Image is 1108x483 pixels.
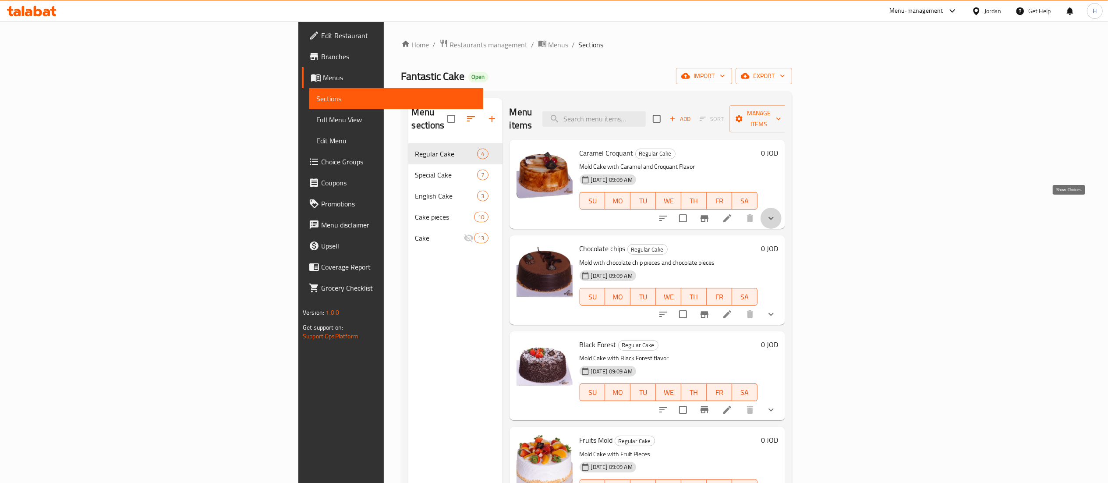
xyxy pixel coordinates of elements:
[478,150,488,158] span: 4
[408,185,503,206] div: English Cake3
[408,206,503,227] div: Cake pieces10
[736,195,754,207] span: SA
[683,71,725,82] span: import
[766,405,776,415] svg: Show Choices
[609,195,627,207] span: MO
[517,242,573,298] img: Chocolate chips
[477,170,488,180] div: items
[584,291,602,303] span: SU
[321,51,476,62] span: Branches
[615,436,655,446] div: Regular Cake
[415,149,478,159] span: Regular Cake
[1093,6,1097,16] span: H
[685,386,703,399] span: TH
[628,245,667,255] span: Regular Cake
[442,110,460,128] span: Select all sections
[460,108,481,129] span: Sort sections
[415,191,478,201] div: English Cake
[302,172,483,193] a: Coupons
[302,235,483,256] a: Upsell
[302,193,483,214] a: Promotions
[609,386,627,399] span: MO
[740,399,761,420] button: delete
[302,256,483,277] a: Coverage Report
[542,111,646,127] input: search
[302,277,483,298] a: Grocery Checklist
[580,146,634,160] span: Caramel Croquant
[634,386,652,399] span: TU
[674,401,692,419] span: Select to update
[588,367,636,376] span: [DATE] 09:09 AM
[618,340,658,351] div: Regular Cake
[316,93,476,104] span: Sections
[694,208,715,229] button: Branch-specific-item
[321,241,476,251] span: Upsell
[707,384,732,401] button: FR
[630,192,656,210] button: TU
[584,386,602,399] span: SU
[634,291,652,303] span: TU
[588,176,636,184] span: [DATE] 09:09 AM
[549,39,569,50] span: Menus
[321,30,476,41] span: Edit Restaurant
[580,192,605,210] button: SU
[303,322,343,333] span: Get support on:
[517,147,573,203] img: Caramel Croquant
[478,171,488,179] span: 7
[309,109,483,130] a: Full Menu View
[630,288,656,305] button: TU
[302,214,483,235] a: Menu disclaimer
[538,39,569,50] a: Menus
[309,88,483,109] a: Sections
[707,192,732,210] button: FR
[619,340,658,350] span: Regular Cake
[634,195,652,207] span: TU
[321,283,476,293] span: Grocery Checklist
[321,220,476,230] span: Menu disclaimer
[722,405,733,415] a: Edit menu item
[653,208,674,229] button: sort-choices
[674,305,692,323] span: Select to update
[761,399,782,420] button: show more
[674,209,692,227] span: Select to update
[478,192,488,200] span: 3
[740,304,761,325] button: delete
[627,244,668,255] div: Regular Cake
[510,106,532,132] h2: Menu items
[580,433,613,447] span: Fruits Mold
[415,212,474,222] div: Cake pieces
[415,233,464,243] span: Cake
[302,67,483,88] a: Menus
[415,170,478,180] div: Special Cake
[761,304,782,325] button: show more
[481,108,503,129] button: Add section
[531,39,535,50] li: /
[309,130,483,151] a: Edit Menu
[580,353,758,364] p: Mold Cake with Black Forest flavor
[474,234,488,242] span: 13
[302,46,483,67] a: Branches
[580,161,758,172] p: Mold Cake with Caramel and Croquant Flavor
[321,178,476,188] span: Coupons
[302,25,483,46] a: Edit Restaurant
[450,39,528,50] span: Restaurants management
[572,39,575,50] li: /
[736,108,781,130] span: Manage items
[710,291,729,303] span: FR
[710,386,729,399] span: FR
[659,386,678,399] span: WE
[609,291,627,303] span: MO
[659,291,678,303] span: WE
[685,291,703,303] span: TH
[464,233,474,243] svg: Inactive section
[321,199,476,209] span: Promotions
[474,212,488,222] div: items
[722,309,733,320] a: Edit menu item
[668,114,692,124] span: Add
[408,164,503,185] div: Special Cake7
[321,262,476,272] span: Coverage Report
[636,149,675,159] span: Regular Cake
[588,463,636,471] span: [DATE] 09:09 AM
[316,114,476,125] span: Full Menu View
[326,307,339,318] span: 1.0.0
